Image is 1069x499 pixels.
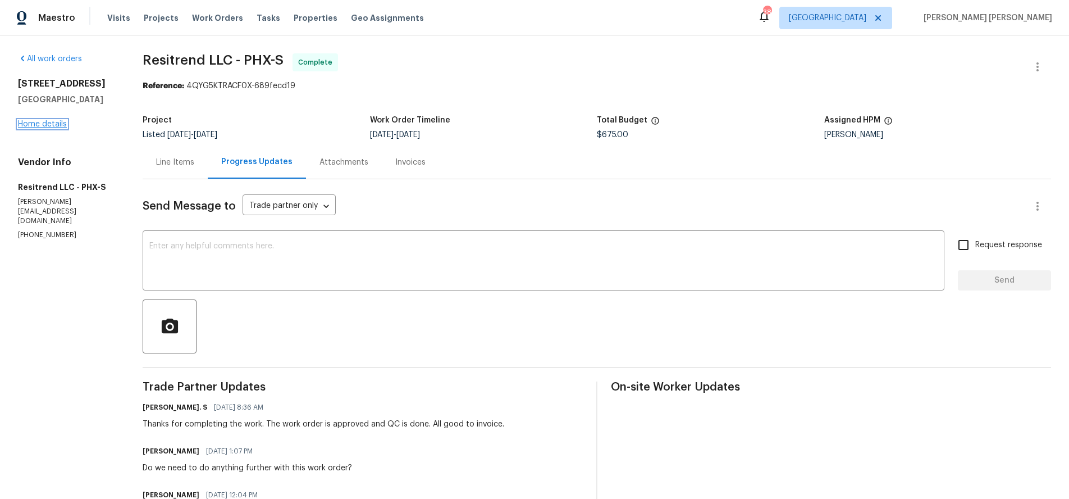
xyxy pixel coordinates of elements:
h5: [GEOGRAPHIC_DATA] [18,94,116,105]
div: Line Items [156,157,194,168]
span: [DATE] [167,131,191,139]
span: Maestro [38,12,75,24]
span: - [167,131,217,139]
span: [DATE] [396,131,420,139]
span: Work Orders [192,12,243,24]
span: [DATE] [194,131,217,139]
span: [DATE] [370,131,394,139]
a: All work orders [18,55,82,63]
span: Request response [975,239,1042,251]
h5: Total Budget [597,116,647,124]
h5: Work Order Timeline [370,116,450,124]
h5: Resitrend LLC - PHX-S [18,182,116,193]
span: Tasks [257,14,280,22]
div: 4QYG5KTRACF0X-689fecd19 [143,80,1051,92]
span: $675.00 [597,131,628,139]
a: Home details [18,120,67,128]
div: Invoices [395,157,426,168]
span: [GEOGRAPHIC_DATA] [789,12,866,24]
span: Listed [143,131,217,139]
div: [PERSON_NAME] [824,131,1051,139]
span: Properties [294,12,337,24]
span: Send Message to [143,201,236,212]
span: Resitrend LLC - PHX-S [143,53,284,67]
h4: Vendor Info [18,157,116,168]
h2: [STREET_ADDRESS] [18,78,116,89]
span: The hpm assigned to this work order. [884,116,893,131]
p: [PHONE_NUMBER] [18,230,116,240]
span: The total cost of line items that have been proposed by Opendoor. This sum includes line items th... [651,116,660,131]
h6: [PERSON_NAME]. S [143,402,207,413]
div: Do we need to do anything further with this work order? [143,462,352,474]
h6: [PERSON_NAME] [143,446,199,457]
span: [PERSON_NAME] [PERSON_NAME] [919,12,1052,24]
div: Trade partner only [243,197,336,216]
span: Visits [107,12,130,24]
span: Projects [144,12,179,24]
span: Trade Partner Updates [143,382,583,393]
div: Attachments [319,157,368,168]
div: Progress Updates [221,156,293,167]
b: Reference: [143,82,184,90]
div: Thanks for completing the work. The work order is approved and QC is done. All good to invoice. [143,419,504,430]
div: 38 [763,7,771,18]
p: [PERSON_NAME][EMAIL_ADDRESS][DOMAIN_NAME] [18,197,116,226]
span: [DATE] 1:07 PM [206,446,253,457]
span: [DATE] 8:36 AM [214,402,263,413]
h5: Assigned HPM [824,116,880,124]
span: On-site Worker Updates [611,382,1051,393]
span: Complete [298,57,337,68]
span: - [370,131,420,139]
h5: Project [143,116,172,124]
span: Geo Assignments [351,12,424,24]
